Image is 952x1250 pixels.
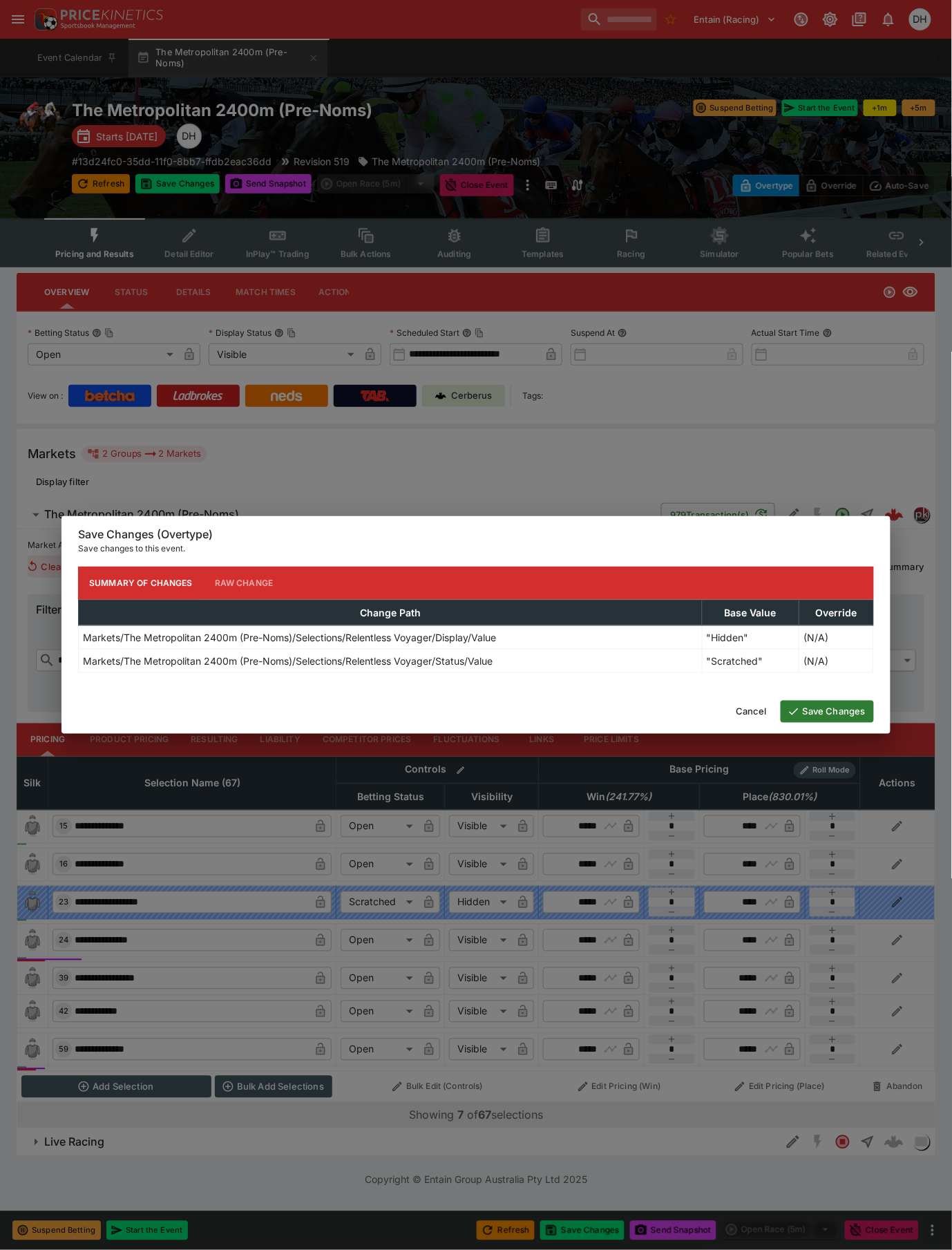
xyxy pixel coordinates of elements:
[702,649,799,672] td: "Scratched"
[79,600,703,625] th: Change Path
[83,630,496,645] p: Markets/The Metropolitan 2400m (Pre-Noms)/Selections/Relentless Voyager/Display/Value
[78,527,874,542] h6: Save Changes (Overtype)
[799,600,874,625] th: Override
[78,567,204,600] button: Summary of Changes
[781,701,874,723] button: Save Changes
[799,625,874,649] td: (N/A)
[727,701,775,723] button: Cancel
[799,649,874,672] td: (N/A)
[702,625,799,649] td: "Hidden"
[83,654,493,668] p: Markets/The Metropolitan 2400m (Pre-Noms)/Selections/Relentless Voyager/Status/Value
[78,542,874,556] p: Save changes to this event.
[204,567,285,600] button: Raw Change
[702,600,799,625] th: Base Value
